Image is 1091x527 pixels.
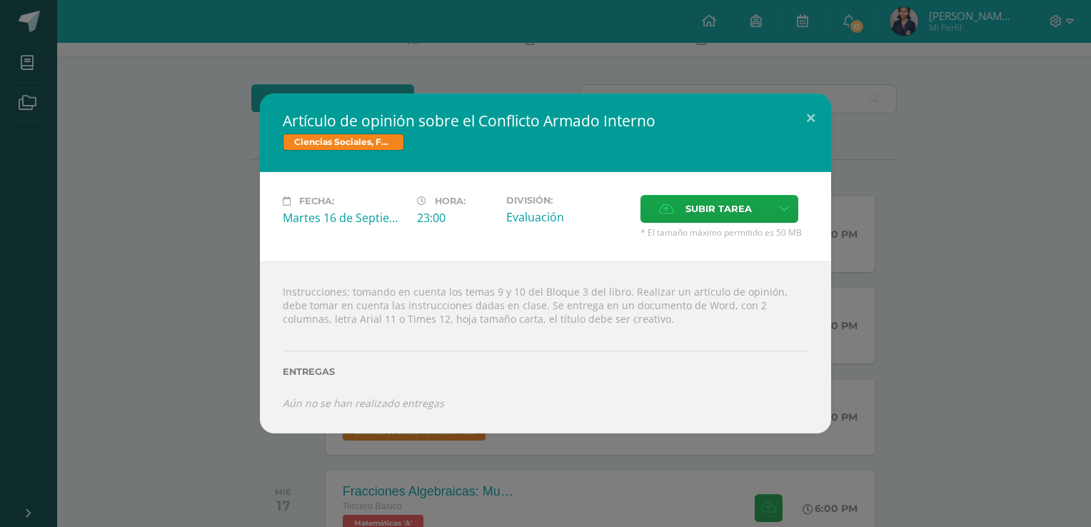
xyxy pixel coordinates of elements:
[283,366,808,377] label: Entregas
[260,261,831,433] div: Instrucciones: tomando en cuenta los temas 9 y 10 del Bloque 3 del libro. Realizar un artículo de...
[283,111,808,131] h2: Artículo de opinión sobre el Conflicto Armado Interno
[417,210,495,226] div: 23:00
[283,134,404,151] span: Ciencias Sociales, Formación Ciudadana e Interculturalidad
[283,396,444,410] i: Aún no se han realizado entregas
[640,226,808,239] span: * El tamaño máximo permitido es 50 MB
[506,209,629,225] div: Evaluación
[435,196,466,206] span: Hora:
[299,196,334,206] span: Fecha:
[685,196,752,222] span: Subir tarea
[790,94,831,142] button: Close (Esc)
[506,195,629,206] label: División:
[283,210,406,226] div: Martes 16 de Septiembre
